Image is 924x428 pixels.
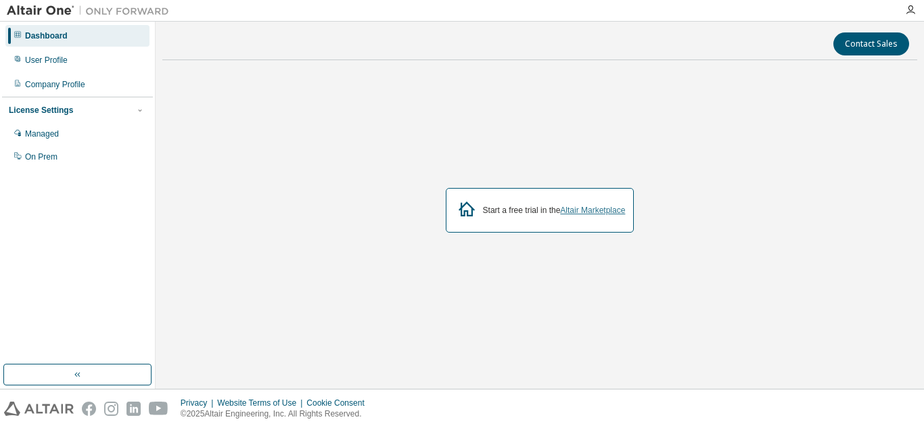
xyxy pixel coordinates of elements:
[833,32,909,55] button: Contact Sales
[25,55,68,66] div: User Profile
[25,30,68,41] div: Dashboard
[149,402,168,416] img: youtube.svg
[82,402,96,416] img: facebook.svg
[25,151,57,162] div: On Prem
[126,402,141,416] img: linkedin.svg
[7,4,176,18] img: Altair One
[4,402,74,416] img: altair_logo.svg
[25,128,59,139] div: Managed
[9,105,73,116] div: License Settings
[217,398,306,408] div: Website Terms of Use
[560,206,625,215] a: Altair Marketplace
[306,398,372,408] div: Cookie Consent
[181,398,217,408] div: Privacy
[104,402,118,416] img: instagram.svg
[181,408,373,420] p: © 2025 Altair Engineering, Inc. All Rights Reserved.
[25,79,85,90] div: Company Profile
[483,205,626,216] div: Start a free trial in the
